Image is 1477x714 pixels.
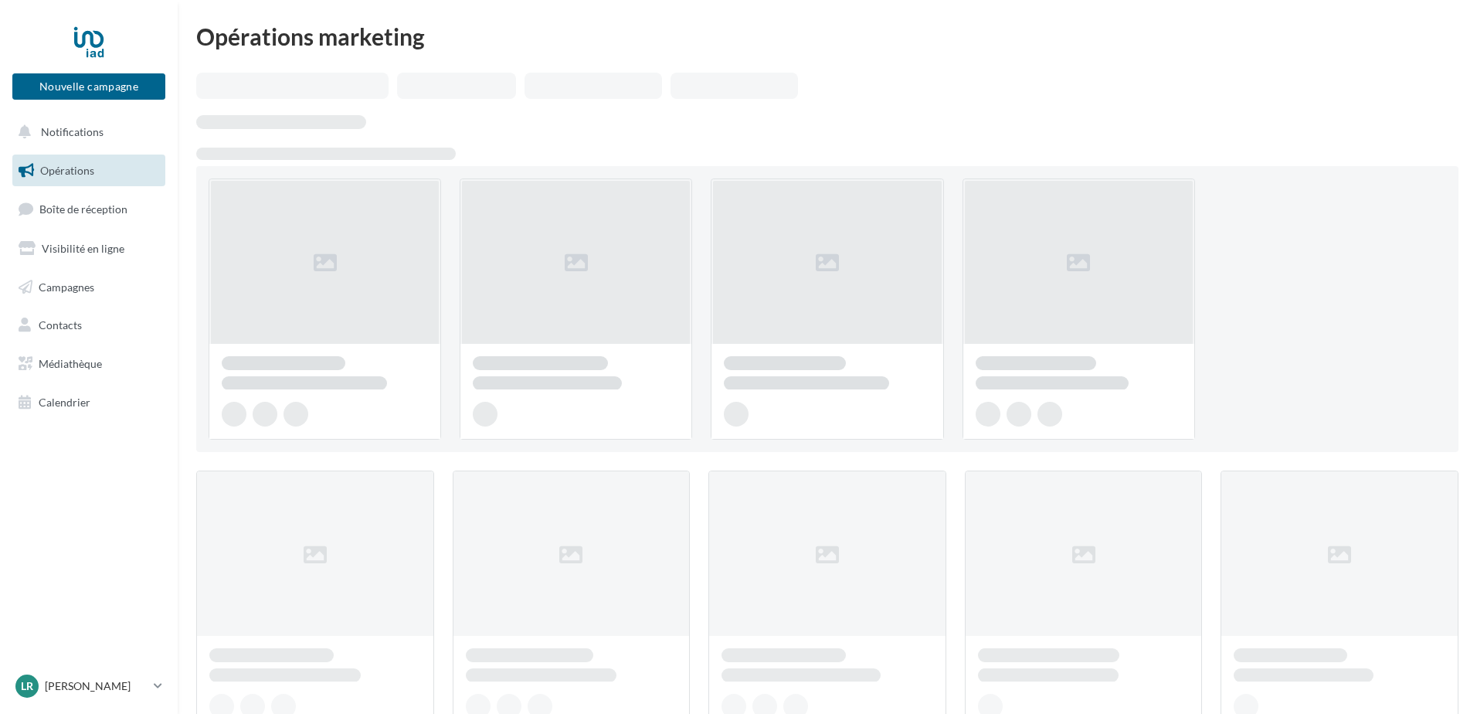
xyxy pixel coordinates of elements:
[9,233,168,265] a: Visibilité en ligne
[12,73,165,100] button: Nouvelle campagne
[196,25,1458,48] div: Opérations marketing
[9,348,168,380] a: Médiathèque
[9,155,168,187] a: Opérations
[40,164,94,177] span: Opérations
[39,202,127,216] span: Boîte de réception
[9,192,168,226] a: Boîte de réception
[39,318,82,331] span: Contacts
[39,357,102,370] span: Médiathèque
[42,242,124,255] span: Visibilité en ligne
[39,280,94,293] span: Campagnes
[9,386,168,419] a: Calendrier
[9,271,168,304] a: Campagnes
[21,678,33,694] span: LR
[9,116,162,148] button: Notifications
[9,309,168,342] a: Contacts
[39,396,90,409] span: Calendrier
[45,678,148,694] p: [PERSON_NAME]
[12,671,165,701] a: LR [PERSON_NAME]
[41,125,104,138] span: Notifications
